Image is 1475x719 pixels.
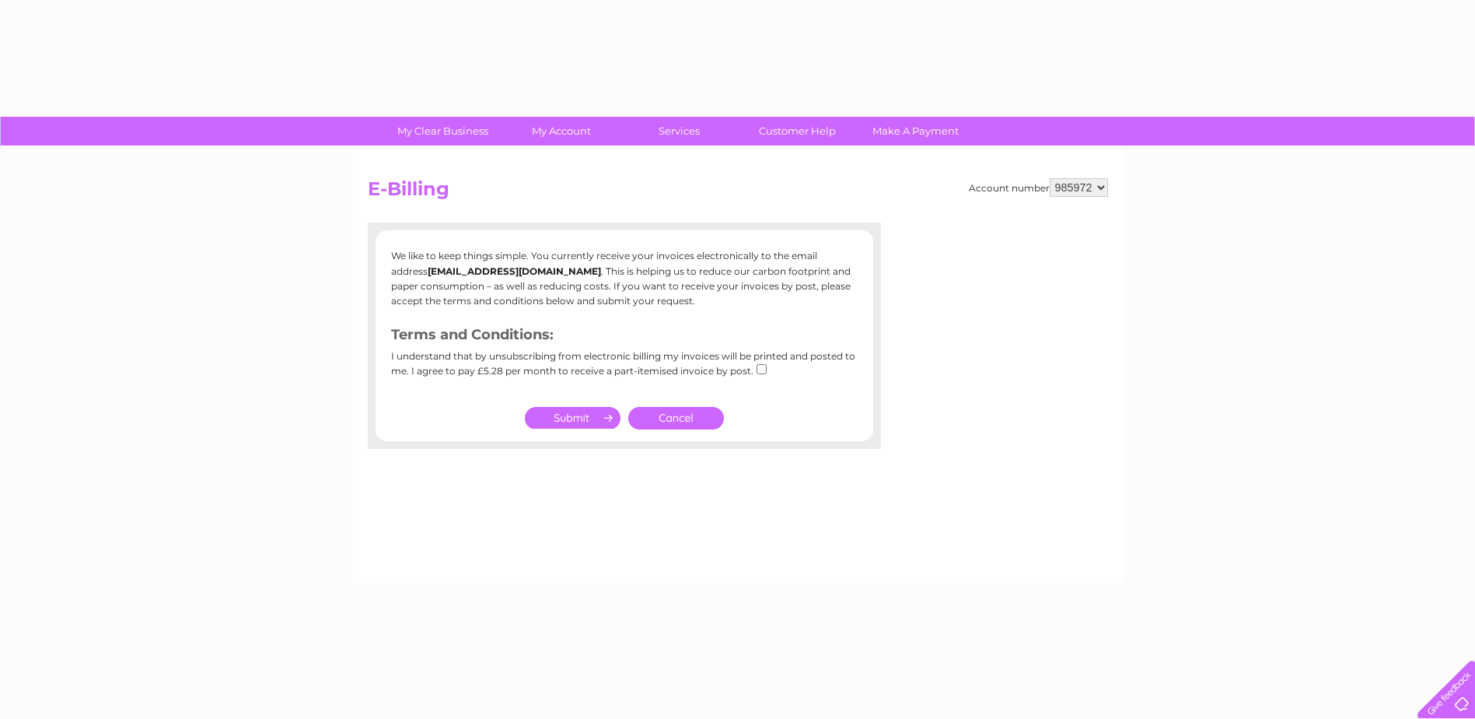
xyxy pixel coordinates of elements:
[628,407,724,430] a: Cancel
[391,324,858,351] h3: Terms and Conditions:
[969,178,1108,197] div: Account number
[391,351,858,388] div: I understand that by unsubscribing from electronic billing my invoices will be printed and posted...
[497,117,625,146] a: My Account
[615,117,743,146] a: Services
[525,407,620,429] input: Submit
[428,265,601,277] b: [EMAIL_ADDRESS][DOMAIN_NAME]
[851,117,980,146] a: Make A Payment
[733,117,862,146] a: Customer Help
[391,248,858,308] p: We like to keep things simple. You currently receive your invoices electronically to the email ad...
[368,178,1108,208] h2: E-Billing
[379,117,507,146] a: My Clear Business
